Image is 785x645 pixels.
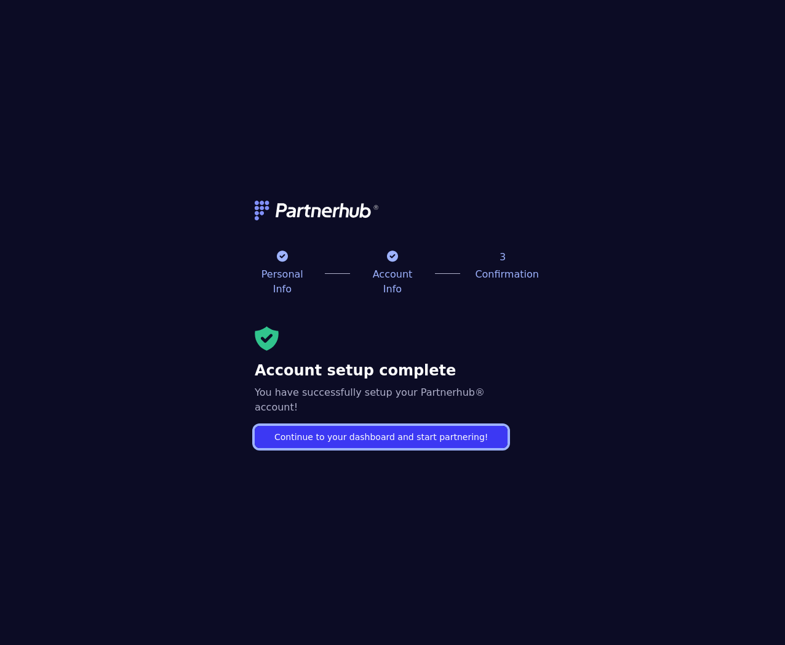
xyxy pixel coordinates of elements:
[255,426,508,448] a: Continue to your dashboard and start partnering!
[475,267,530,282] p: Confirmation
[255,267,310,297] p: Personal Info
[255,361,530,380] h3: Account setup complete
[255,201,380,220] img: logo
[475,250,530,265] p: 3
[365,267,420,297] p: Account Info
[255,385,530,415] h5: You have successfully setup your Partnerhub® account!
